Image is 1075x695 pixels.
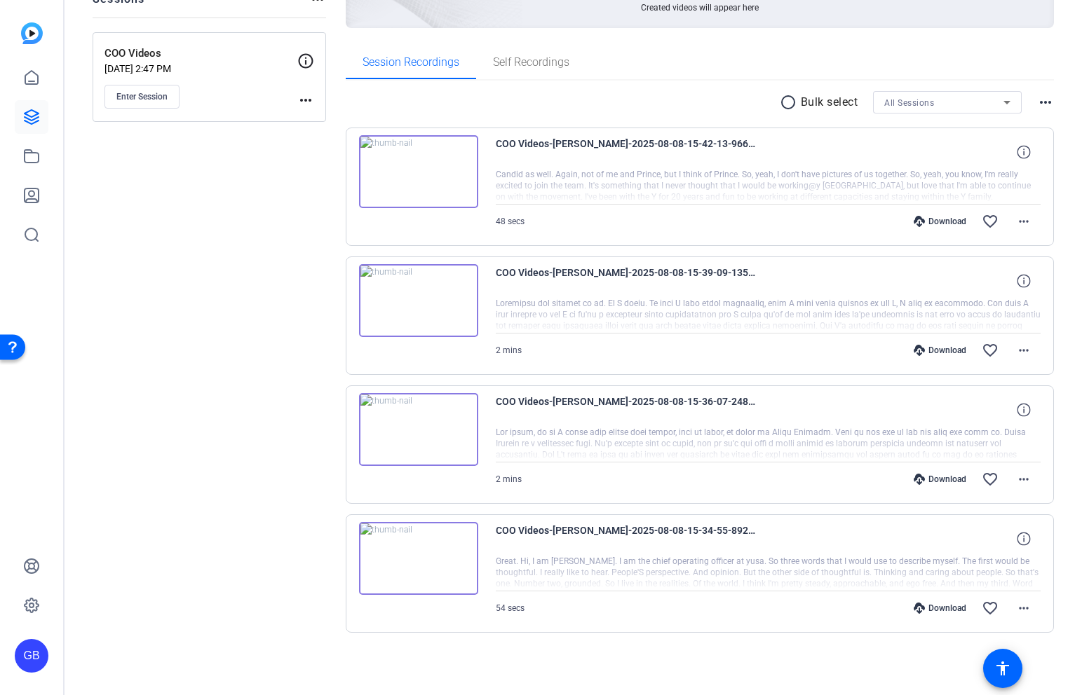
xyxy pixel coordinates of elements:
p: [DATE] 2:47 PM [104,63,297,74]
mat-icon: favorite_border [982,342,999,359]
span: COO Videos-[PERSON_NAME]-2025-08-08-15-36-07-248-0 [496,393,755,427]
p: Bulk select [801,94,858,111]
mat-icon: accessibility [994,660,1011,677]
img: thumb-nail [359,522,478,595]
span: Created videos will appear here [641,2,759,13]
mat-icon: more_horiz [1015,213,1032,230]
span: All Sessions [884,98,934,108]
mat-icon: more_horiz [1037,94,1054,111]
mat-icon: favorite_border [982,600,999,617]
div: Download [907,216,973,227]
span: 2 mins [496,345,522,355]
mat-icon: more_horiz [1015,471,1032,488]
img: thumb-nail [359,135,478,208]
div: Download [907,345,973,356]
mat-icon: favorite_border [982,213,999,230]
span: COO Videos-[PERSON_NAME]-2025-08-08-15-39-09-135-0 [496,264,755,298]
span: 48 secs [496,216,525,226]
mat-icon: more_horiz [1015,342,1032,359]
mat-icon: favorite_border [982,471,999,488]
p: COO Videos [104,46,297,62]
mat-icon: more_horiz [1015,600,1032,617]
div: Download [907,603,973,614]
span: Enter Session [116,91,168,102]
mat-icon: radio_button_unchecked [780,94,801,111]
span: 2 mins [496,474,522,484]
span: Self Recordings [493,57,569,68]
span: COO Videos-[PERSON_NAME]-2025-08-08-15-42-13-966-0 [496,135,755,169]
img: blue-gradient.svg [21,22,43,44]
mat-icon: more_horiz [297,92,314,109]
span: 54 secs [496,603,525,613]
img: thumb-nail [359,393,478,466]
div: Download [907,474,973,485]
span: COO Videos-[PERSON_NAME]-2025-08-08-15-34-55-892-0 [496,522,755,556]
button: Enter Session [104,85,180,109]
span: Session Recordings [363,57,459,68]
img: thumb-nail [359,264,478,337]
div: GB [15,639,48,673]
